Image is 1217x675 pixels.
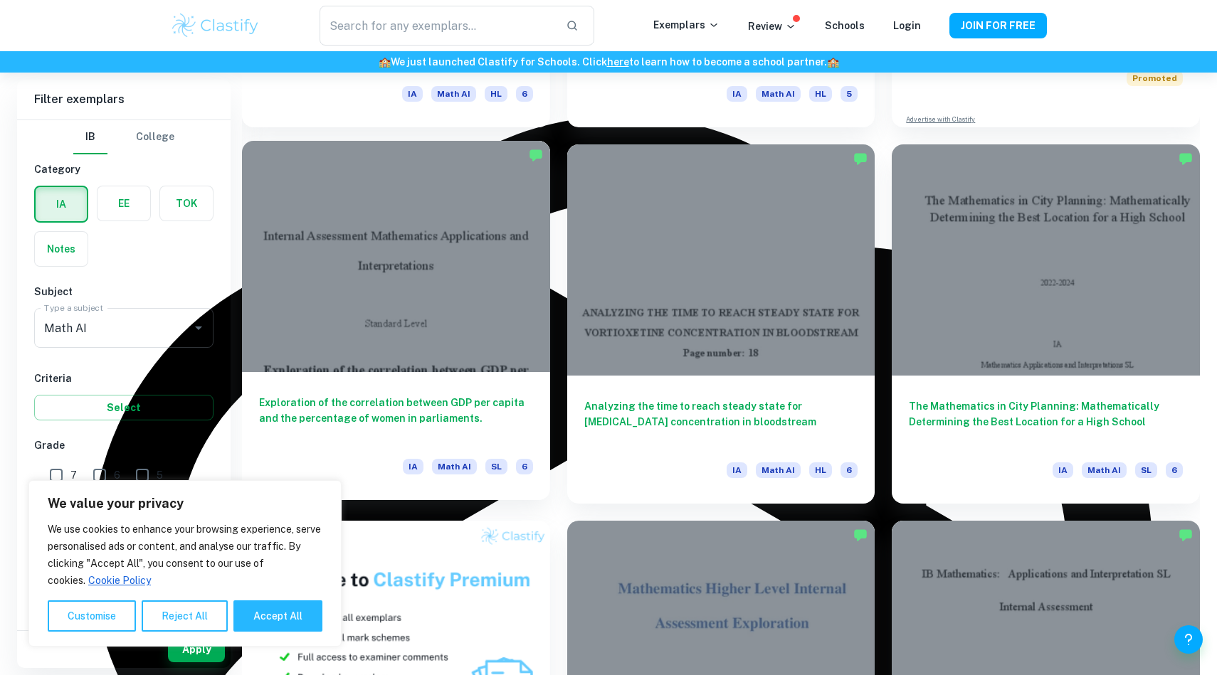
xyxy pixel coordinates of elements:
span: HL [809,462,832,478]
span: 5 [157,467,163,483]
span: SL [1135,462,1157,478]
label: Type a subject [44,302,103,314]
a: Login [893,20,921,31]
a: Cookie Policy [88,574,152,587]
h6: Grade [34,437,214,453]
button: Notes [35,232,88,266]
button: IB [73,120,107,154]
a: Exploration of the correlation between GDP per capita and the percentage of women in parliaments.... [242,144,550,503]
span: IA [727,462,747,478]
img: Marked [853,528,868,542]
button: JOIN FOR FREE [949,13,1047,38]
h6: Filter exemplars [17,80,231,119]
span: Math AI [431,86,476,102]
button: Customise [48,600,136,632]
span: 6 [841,462,858,478]
span: 🏫 [827,56,839,68]
a: Analyzing the time to reach steady state for [MEDICAL_DATA] concentration in bloodstreamIAMath AIHL6 [567,144,875,503]
span: 6 [516,86,533,102]
span: Promoted [1127,70,1183,86]
img: Marked [529,148,543,162]
span: IA [403,459,423,474]
a: The Mathematics in City Planning: Mathematically Determining the Best Location for a High SchoolI... [892,144,1200,503]
span: 6 [516,459,533,474]
button: Help and Feedback [1174,625,1203,654]
h6: The Mathematics in City Planning: Mathematically Determining the Best Location for a High School [909,398,1183,445]
span: 5 [841,86,858,102]
button: College [136,120,174,154]
button: EE [98,186,150,220]
button: Reject All [142,600,228,632]
span: 🏫 [379,56,391,68]
h6: We just launched Clastify for Schools. Click to learn how to become a school partner. [3,54,1214,70]
p: Review [748,18,796,34]
a: here [607,56,629,68]
p: Exemplars [653,17,720,33]
button: TOK [160,186,213,220]
span: Math AI [756,462,801,478]
span: Math AI [756,86,801,102]
h6: Category [34,161,214,177]
span: IA [402,86,423,102]
a: Schools [825,20,865,31]
span: HL [485,86,507,102]
img: Marked [1179,152,1193,166]
input: Search for any exemplars... [320,6,554,46]
img: Clastify logo [170,11,260,40]
span: 6 [114,467,120,483]
p: We value your privacy [48,495,322,512]
img: Marked [1179,528,1193,542]
p: We use cookies to enhance your browsing experience, serve personalised ads or content, and analys... [48,521,322,589]
span: IA [727,86,747,102]
div: Filter type choice [73,120,174,154]
span: 7 [70,467,77,483]
span: HL [809,86,832,102]
img: Marked [853,152,868,166]
button: Apply [168,637,225,662]
button: IA [36,187,87,221]
span: Math AI [432,459,477,474]
button: Select [34,395,214,420]
button: Accept All [233,600,322,632]
h6: Exploration of the correlation between GDP per capita and the percentage of women in parliaments. [259,395,533,442]
h6: Analyzing the time to reach steady state for [MEDICAL_DATA] concentration in bloodstream [584,398,858,445]
button: Open [189,318,209,338]
span: SL [485,459,507,474]
a: Advertise with Clastify [906,115,975,124]
span: 6 [1166,462,1183,478]
h6: Criteria [34,371,214,386]
div: We value your privacy [28,480,342,647]
span: Math AI [1082,462,1127,478]
span: IA [1053,462,1073,478]
h6: Subject [34,284,214,299]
